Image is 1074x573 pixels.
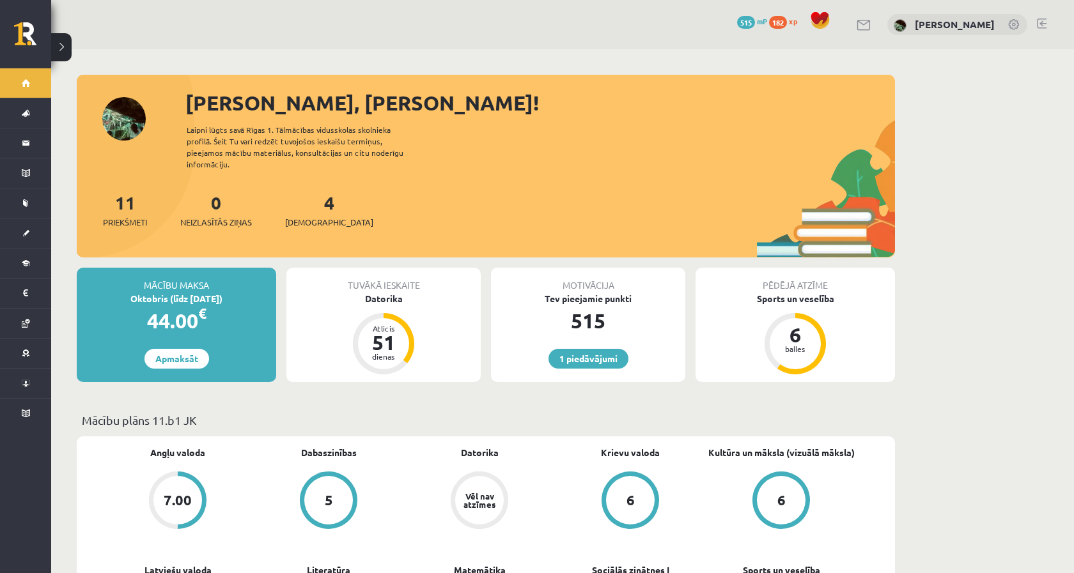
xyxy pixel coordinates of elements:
[462,492,497,508] div: Vēl nav atzīmes
[491,305,685,336] div: 515
[301,446,357,459] a: Dabaszinības
[102,471,253,531] a: 7.00
[777,493,786,507] div: 6
[776,325,814,345] div: 6
[286,268,481,292] div: Tuvākā ieskaite
[696,268,895,292] div: Pēdējā atzīme
[187,124,426,170] div: Laipni lūgts savā Rīgas 1. Tālmācības vidusskolas skolnieka profilā. Šeit Tu vari redzēt tuvojošo...
[769,16,804,26] a: 182 xp
[285,216,373,229] span: [DEMOGRAPHIC_DATA]
[737,16,755,29] span: 515
[708,446,855,459] a: Kultūra un māksla (vizuālā māksla)
[769,16,787,29] span: 182
[696,292,895,305] div: Sports un veselība
[915,18,995,31] a: [PERSON_NAME]
[253,471,404,531] a: 5
[150,446,205,459] a: Angļu valoda
[180,191,252,229] a: 0Neizlasītās ziņas
[757,16,767,26] span: mP
[198,304,206,323] span: €
[894,19,907,32] img: Marta Cekula
[601,446,660,459] a: Krievu valoda
[364,332,403,353] div: 51
[286,292,481,305] div: Datorika
[77,268,276,292] div: Mācību maksa
[737,16,767,26] a: 515 mP
[285,191,373,229] a: 4[DEMOGRAPHIC_DATA]
[144,349,209,369] a: Apmaksāt
[14,22,51,54] a: Rīgas 1. Tālmācības vidusskola
[103,216,147,229] span: Priekšmeti
[789,16,797,26] span: xp
[364,325,403,332] div: Atlicis
[364,353,403,360] div: dienas
[461,446,499,459] a: Datorika
[82,411,890,429] p: Mācību plāns 11.b1 JK
[491,292,685,305] div: Tev pieejamie punkti
[164,493,192,507] div: 7.00
[776,345,814,353] div: balles
[706,471,857,531] a: 6
[549,349,628,369] a: 1 piedāvājumi
[77,292,276,305] div: Oktobris (līdz [DATE])
[77,305,276,336] div: 44.00
[404,471,555,531] a: Vēl nav atzīmes
[286,292,481,376] a: Datorika Atlicis 51 dienas
[325,493,333,507] div: 5
[626,493,635,507] div: 6
[491,268,685,292] div: Motivācija
[103,191,147,229] a: 11Priekšmeti
[555,471,706,531] a: 6
[696,292,895,376] a: Sports un veselība 6 balles
[185,88,895,118] div: [PERSON_NAME], [PERSON_NAME]!
[180,216,252,229] span: Neizlasītās ziņas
